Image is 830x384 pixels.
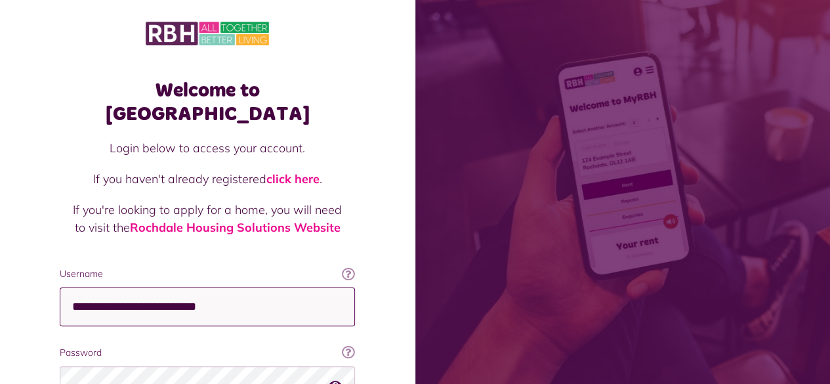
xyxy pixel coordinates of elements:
[60,346,355,360] label: Password
[73,139,342,157] p: Login below to access your account.
[73,170,342,188] p: If you haven't already registered .
[60,267,355,281] label: Username
[73,201,342,236] p: If you're looking to apply for a home, you will need to visit the
[146,20,269,47] img: MyRBH
[60,79,355,126] h1: Welcome to [GEOGRAPHIC_DATA]
[266,171,320,186] a: click here
[130,220,341,235] a: Rochdale Housing Solutions Website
